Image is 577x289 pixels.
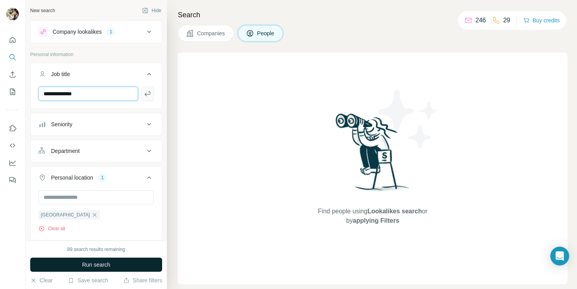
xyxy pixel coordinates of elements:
div: Personal location [51,174,93,182]
span: Find people using or by [310,207,435,225]
button: Enrich CSV [6,67,19,82]
div: 89 search results remaining [67,246,125,253]
button: Search [6,50,19,64]
button: Company lookalikes1 [31,22,162,41]
p: 29 [503,16,510,25]
span: Companies [197,29,226,37]
div: Seniority [51,120,72,128]
span: Run search [82,261,110,269]
button: My lists [6,85,19,99]
button: Clear all [38,225,65,232]
button: Personal location1 [31,168,162,190]
button: Use Surfe API [6,138,19,153]
button: Job title [31,65,162,87]
button: Share filters [123,276,162,284]
div: New search [30,7,55,14]
span: [GEOGRAPHIC_DATA] [41,211,90,218]
img: Avatar [6,8,19,20]
button: Buy credits [523,15,560,26]
div: Company lookalikes [53,28,102,36]
p: 246 [475,16,486,25]
span: applying Filters [353,217,399,224]
button: Clear [30,276,53,284]
button: Use Surfe on LinkedIn [6,121,19,135]
div: Department [51,147,80,155]
div: 1 [98,174,107,181]
div: 1 [106,28,115,35]
button: Dashboard [6,156,19,170]
span: Lookalikes search [367,208,422,214]
button: Save search [68,276,108,284]
div: Job title [51,70,70,78]
div: Open Intercom Messenger [550,247,569,265]
button: Run search [30,258,162,272]
button: Department [31,142,162,160]
span: People [257,29,275,37]
button: Quick start [6,33,19,47]
p: Personal information [30,51,162,58]
button: Feedback [6,173,19,187]
h4: Search [178,9,568,20]
button: Hide [137,5,167,16]
button: Seniority [31,115,162,134]
img: Surfe Illustration - Woman searching with binoculars [332,111,414,199]
img: Surfe Illustration - Stars [373,84,444,154]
